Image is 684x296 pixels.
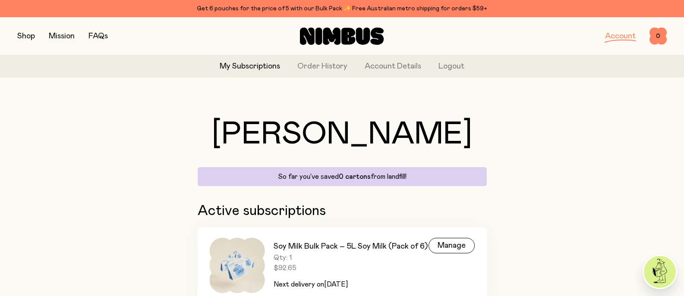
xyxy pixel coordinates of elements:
[605,32,636,40] a: Account
[88,32,108,40] a: FAQs
[644,256,676,288] img: agent
[429,238,475,253] div: Manage
[324,281,348,288] span: [DATE]
[198,119,487,150] h1: [PERSON_NAME]
[203,172,482,181] p: So far you’ve saved from landfill!
[198,203,487,219] h2: Active subscriptions
[365,61,421,72] a: Account Details
[649,28,667,45] button: 0
[220,61,280,72] a: My Subscriptions
[274,253,428,262] span: Qty: 1
[49,32,75,40] a: Mission
[297,61,347,72] a: Order History
[274,264,428,272] span: $92.65
[339,173,371,180] span: 0 cartons
[274,279,428,290] p: Next delivery on
[17,3,667,14] div: Get 6 pouches for the price of 5 with our Bulk Pack ✨ Free Australian metro shipping for orders $59+
[438,61,464,72] button: Logout
[274,241,428,252] h3: Soy Milk Bulk Pack – 5L Soy Milk (Pack of 6)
